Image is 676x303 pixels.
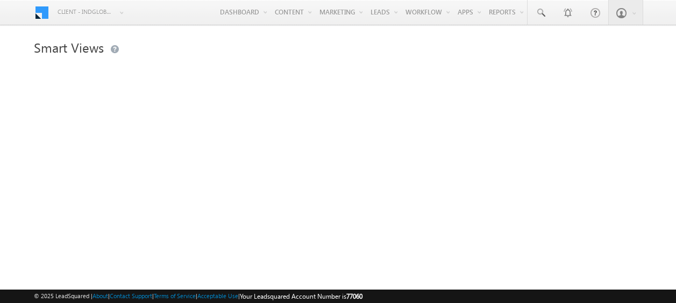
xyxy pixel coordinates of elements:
[154,292,196,299] a: Terms of Service
[58,6,114,17] span: Client - indglobal1 (77060)
[92,292,108,299] a: About
[34,291,362,301] span: © 2025 LeadSquared | | | | |
[240,292,362,300] span: Your Leadsquared Account Number is
[197,292,238,299] a: Acceptable Use
[110,292,152,299] a: Contact Support
[346,292,362,300] span: 77060
[34,39,104,56] span: Smart Views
